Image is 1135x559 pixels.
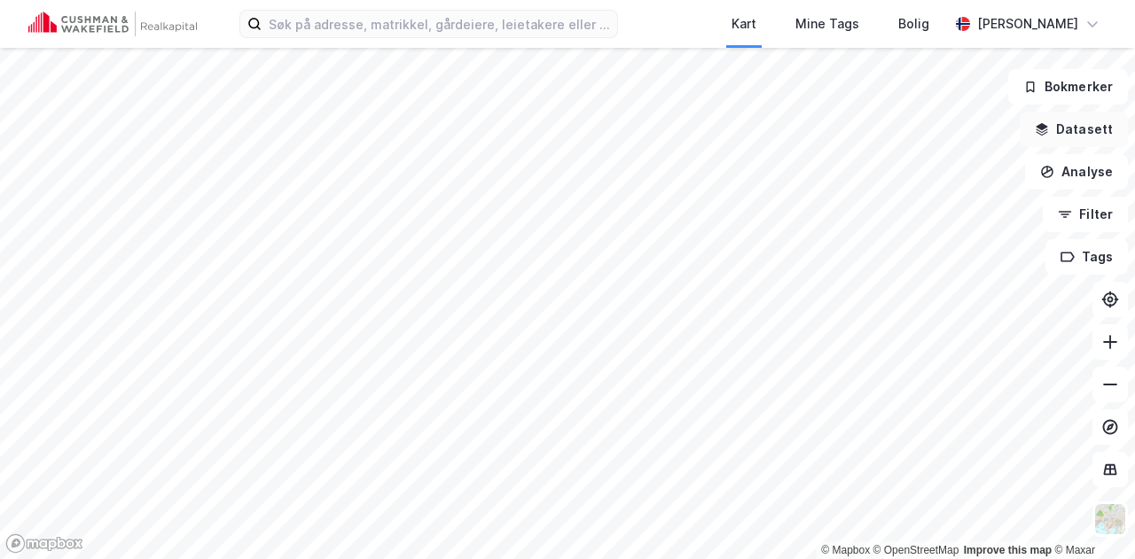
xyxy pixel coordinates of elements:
button: Datasett [1020,112,1128,147]
a: Mapbox [821,544,870,556]
div: Kart [732,13,756,35]
a: Mapbox homepage [5,533,83,554]
button: Bokmerker [1008,69,1128,105]
img: cushman-wakefield-realkapital-logo.202ea83816669bd177139c58696a8fa1.svg [28,12,197,36]
div: Bolig [898,13,929,35]
div: [PERSON_NAME] [977,13,1078,35]
button: Filter [1043,197,1128,232]
a: OpenStreetMap [873,544,959,556]
button: Analyse [1025,154,1128,190]
iframe: Chat Widget [1046,474,1135,559]
div: Mine Tags [795,13,859,35]
a: Improve this map [964,544,1052,556]
button: Tags [1045,239,1128,275]
input: Søk på adresse, matrikkel, gårdeiere, leietakere eller personer [262,11,617,37]
div: Kontrollprogram for chat [1046,474,1135,559]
